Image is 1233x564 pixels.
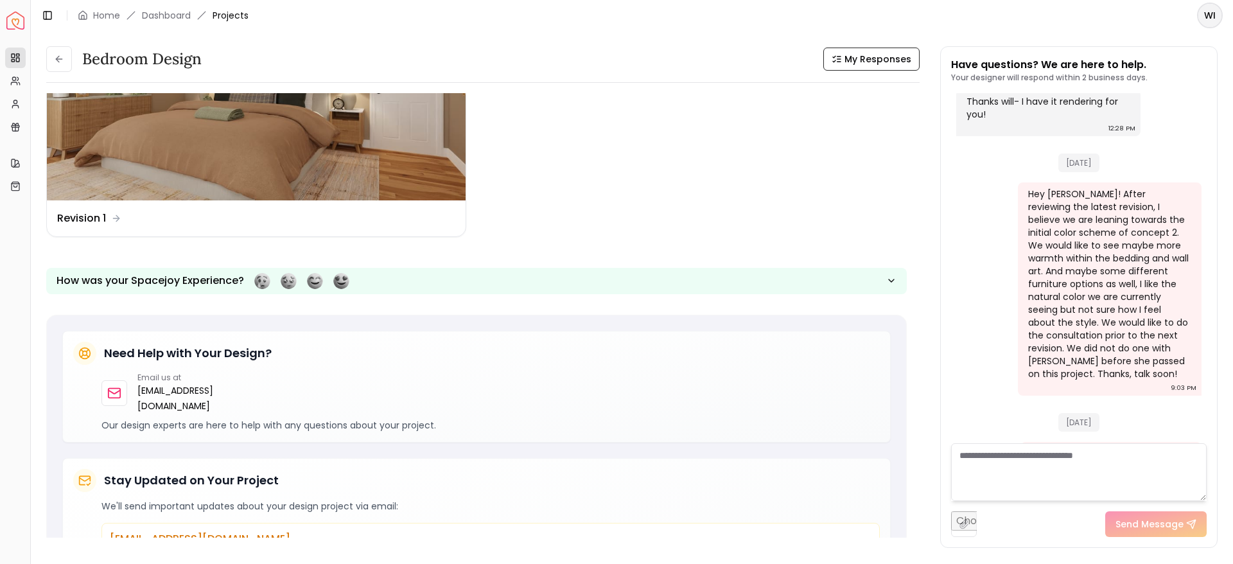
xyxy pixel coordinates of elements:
p: Your designer will respond within 2 business days. [951,73,1148,83]
a: [EMAIL_ADDRESS][DOMAIN_NAME] [137,383,281,414]
div: 9:03 PM [1171,382,1196,394]
h3: Bedroom design [82,49,202,69]
p: Have questions? We are here to help. [951,57,1148,73]
p: Email us at [137,373,281,383]
img: Spacejoy Logo [6,12,24,30]
span: [DATE] [1058,154,1099,172]
span: Projects [213,9,249,22]
button: How was your Spacejoy Experience?Feeling terribleFeeling badFeeling goodFeeling awesome [46,268,907,294]
a: Dashboard [142,9,191,22]
button: My Responses [823,48,920,71]
span: WI [1198,4,1221,27]
p: [EMAIL_ADDRESS][DOMAIN_NAME] [110,531,871,547]
span: [DATE] [1058,413,1099,432]
div: Thanks will- I have it rendering for you! [966,95,1128,121]
nav: breadcrumb [78,9,249,22]
h5: Need Help with Your Design? [104,344,272,362]
dd: Revision 1 [57,211,106,226]
p: How was your Spacejoy Experience? [57,273,244,288]
div: Hey [PERSON_NAME]! After reviewing the latest revision, I believe we are leaning towards the init... [1028,188,1189,380]
div: 12:28 PM [1108,122,1135,135]
button: WI [1197,3,1223,28]
p: Our design experts are here to help with any questions about your project. [101,419,880,432]
h5: Stay Updated on Your Project [104,471,279,489]
p: We'll send important updates about your design project via email: [101,500,880,513]
a: Home [93,9,120,22]
a: Spacejoy [6,12,24,30]
span: My Responses [844,53,911,66]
